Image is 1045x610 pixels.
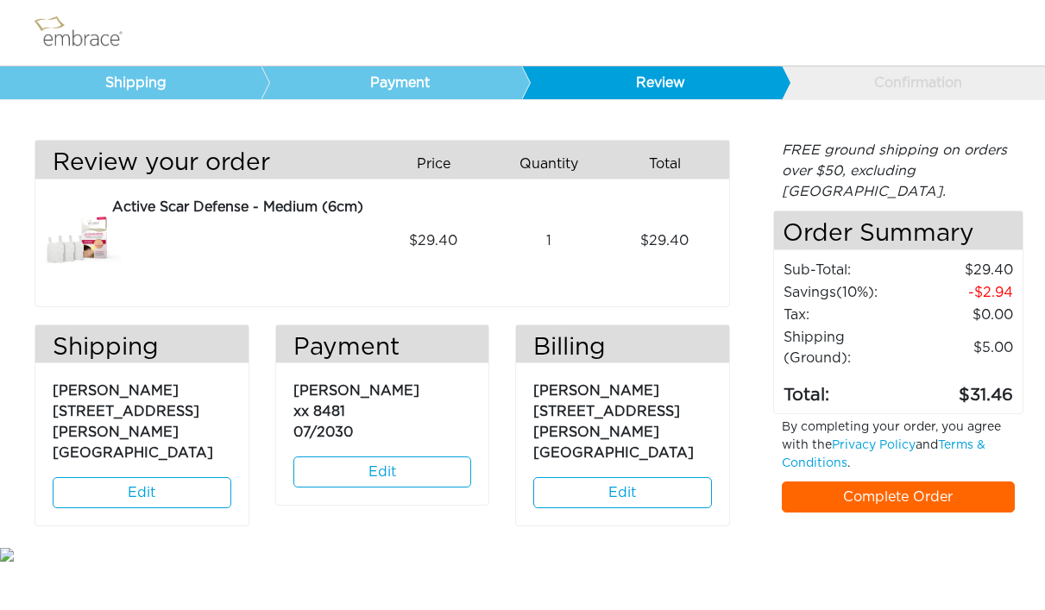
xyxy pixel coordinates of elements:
h3: Review your order [35,149,369,179]
a: Edit [53,477,231,508]
td: Total: [783,369,910,409]
p: [PERSON_NAME] [STREET_ADDRESS][PERSON_NAME] [GEOGRAPHIC_DATA] [53,372,231,463]
span: xx 8481 [293,405,345,418]
h3: Shipping [35,334,249,363]
span: 1 [546,230,551,251]
a: Terms & Conditions [782,439,985,469]
span: (10%) [836,286,874,299]
h4: Order Summary [774,211,1023,250]
div: By completing your order, you agree with the and . [769,418,1028,481]
img: logo.png [30,11,142,54]
td: 31.46 [910,369,1014,409]
td: 2.94 [910,281,1014,304]
span: 29.40 [640,230,689,251]
p: [PERSON_NAME] [STREET_ADDRESS][PERSON_NAME] [GEOGRAPHIC_DATA] [533,372,712,463]
a: Edit [293,456,472,487]
span: [PERSON_NAME] [293,384,419,398]
h3: Billing [516,334,729,363]
a: Privacy Policy [832,439,916,451]
span: 29.40 [409,230,457,251]
a: Payment [261,66,522,99]
a: Edit [533,477,712,508]
span: Quantity [519,154,578,174]
img: 3dae449a-8dcd-11e7-960f-02e45ca4b85b.jpeg [35,197,122,285]
td: $5.00 [910,326,1014,369]
td: Sub-Total: [783,259,910,281]
td: Savings : [783,281,910,304]
h3: Payment [276,334,489,363]
div: Price [382,149,498,179]
td: Shipping (Ground): [783,326,910,369]
div: Active Scar Defense - Medium (6cm) [112,197,369,217]
span: 07/2030 [293,425,353,439]
td: 0.00 [910,304,1014,326]
div: FREE ground shipping on orders over $50, excluding [GEOGRAPHIC_DATA]. [773,140,1023,202]
div: Total [614,149,729,179]
td: 29.40 [910,259,1014,281]
a: Confirmation [781,66,1042,99]
td: Tax: [783,304,910,326]
a: Complete Order [782,481,1015,513]
a: Review [521,66,783,99]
